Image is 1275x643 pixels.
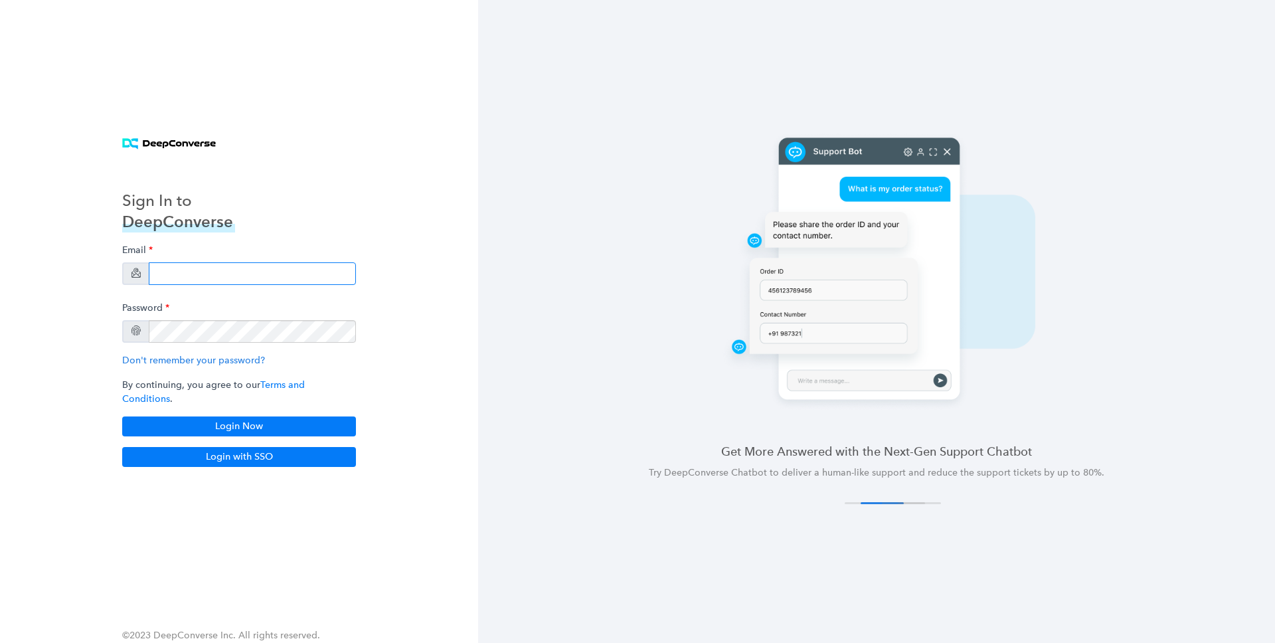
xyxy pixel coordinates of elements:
p: By continuing, you agree to our . [122,378,356,406]
button: 3 [882,502,925,504]
button: 2 [861,502,904,504]
a: Terms and Conditions [122,379,305,405]
h3: Sign In to [122,190,235,211]
a: Don't remember your password? [122,355,265,366]
label: Email [122,238,153,262]
button: 1 [845,502,888,504]
h3: DeepConverse [122,211,235,232]
label: Password [122,296,169,320]
img: horizontal logo [122,138,216,149]
button: Login Now [122,416,356,436]
button: 4 [898,502,941,504]
button: Login with SSO [122,447,356,467]
img: carousel 2 [677,131,1076,411]
h4: Get More Answered with the Next-Gen Support Chatbot [510,443,1243,460]
span: ©2023 DeepConverse Inc. All rights reserved. [122,630,320,641]
span: Try DeepConverse Chatbot to deliver a human-like support and reduce the support tickets by up to ... [649,467,1104,478]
